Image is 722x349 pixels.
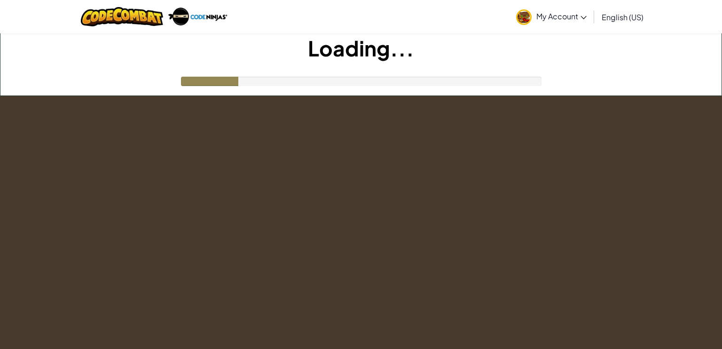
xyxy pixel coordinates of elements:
span: English (US) [602,12,644,22]
img: Code Ninjas logo [168,7,228,26]
img: CodeCombat logo [81,7,163,26]
span: My Account [536,11,587,21]
h1: Loading... [0,33,722,63]
img: avatar [516,9,532,25]
a: English (US) [597,4,648,30]
a: My Account [511,2,591,32]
